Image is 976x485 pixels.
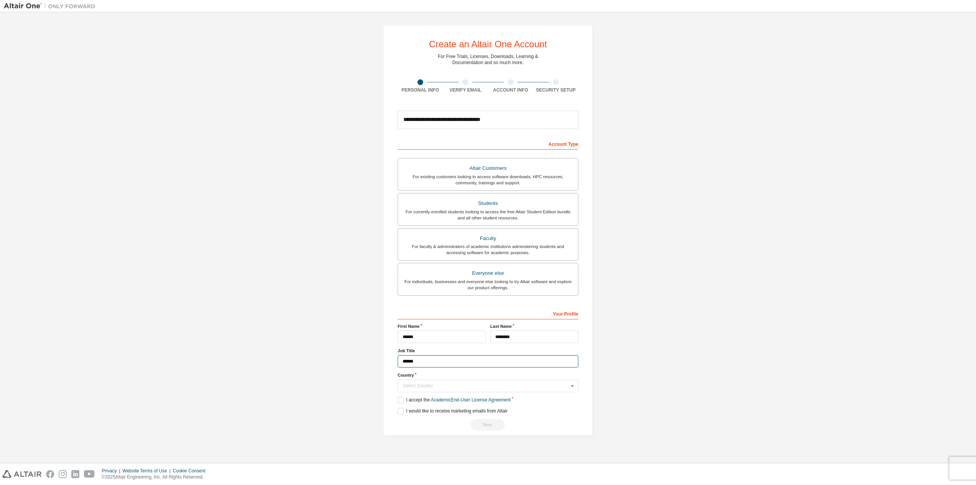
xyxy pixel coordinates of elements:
[403,174,573,186] div: For existing customers looking to access software downloads, HPC resources, community, trainings ...
[438,53,538,66] div: For Free Trials, Licenses, Downloads, Learning & Documentation and so much more.
[84,470,95,478] img: youtube.svg
[488,87,533,93] div: Account Info
[4,2,99,10] img: Altair One
[403,163,573,174] div: Altair Customers
[490,323,578,329] label: Last Name
[398,137,578,150] div: Account Type
[2,470,42,478] img: altair_logo.svg
[533,87,579,93] div: Security Setup
[102,468,122,474] div: Privacy
[173,468,210,474] div: Cookie Consent
[431,397,510,403] a: Academic End-User License Agreement
[122,468,173,474] div: Website Terms of Use
[398,408,507,414] label: I would like to receive marketing emails from Altair
[398,419,578,430] div: Read and acccept EULA to continue
[403,198,573,209] div: Students
[403,268,573,279] div: Everyone else
[59,470,67,478] img: instagram.svg
[398,323,486,329] label: First Name
[403,243,573,256] div: For faculty & administrators of academic institutions administering students and accessing softwa...
[398,348,578,354] label: Job Title
[403,383,569,388] div: Select Country
[46,470,54,478] img: facebook.svg
[429,40,547,49] div: Create an Altair One Account
[102,474,210,480] p: © 2025 Altair Engineering, Inc. All Rights Reserved.
[398,397,510,403] label: I accept the
[403,279,573,291] div: For individuals, businesses and everyone else looking to try Altair software and explore our prod...
[71,470,79,478] img: linkedin.svg
[443,87,488,93] div: Verify Email
[403,209,573,221] div: For currently enrolled students looking to access the free Altair Student Edition bundle and all ...
[403,233,573,244] div: Faculty
[398,307,578,319] div: Your Profile
[398,87,443,93] div: Personal Info
[398,372,578,378] label: Country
